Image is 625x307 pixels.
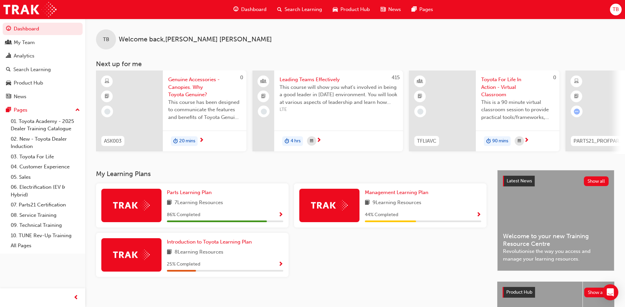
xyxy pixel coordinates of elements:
img: Trak [113,200,150,210]
span: 20 mins [179,137,195,145]
button: Pages [3,104,83,116]
span: guage-icon [233,5,238,14]
span: car-icon [6,80,11,86]
a: Management Learning Plan [365,189,431,196]
span: 4 hrs [291,137,301,145]
span: Search Learning [285,6,322,13]
a: 02. New - Toyota Dealer Induction [8,134,83,152]
a: 06. Electrification (EV & Hybrid) [8,182,83,200]
span: book-icon [167,199,172,207]
span: Toyota For Life In Action - Virtual Classroom [481,76,554,99]
div: Analytics [14,52,34,60]
span: Welcome to your new Training Resource Centre [503,233,609,248]
span: learningResourceType_ELEARNING-icon [574,77,579,86]
span: Welcome back , [PERSON_NAME] [PERSON_NAME] [119,36,272,43]
h3: My Learning Plans [96,170,487,178]
span: This course will show you what's involved in being a good leader in [DATE] environment. You will ... [280,84,398,106]
span: 415 [392,74,400,81]
span: pages-icon [412,5,417,14]
span: calendar-icon [518,137,521,145]
a: Product HubShow all [503,287,609,298]
span: Leading Teams Effectively [280,76,398,84]
button: Show all [584,176,609,186]
a: 0TFLIAVCToyota For Life In Action - Virtual ClassroomThis is a 90 minute virtual classroom sessio... [409,70,559,151]
button: Show all [584,288,609,297]
span: calendar-icon [310,137,313,145]
span: 0 [240,74,243,81]
span: booktick-icon [261,92,266,101]
a: 07. Parts21 Certification [8,200,83,210]
a: 03. Toyota For Life [8,152,83,162]
span: Show Progress [278,262,283,268]
div: Search Learning [13,66,51,73]
a: car-iconProduct Hub [327,3,375,16]
span: news-icon [381,5,386,14]
span: 0 [553,74,556,81]
span: guage-icon [6,26,11,32]
a: Product Hub [3,77,83,89]
span: book-icon [167,248,172,257]
span: people-icon [6,40,11,46]
span: pages-icon [6,107,11,113]
span: learningRecordVerb_NONE-icon [104,109,110,115]
span: booktick-icon [418,92,422,101]
span: booktick-icon [574,92,579,101]
button: DashboardMy TeamAnalyticsSearch LearningProduct HubNews [3,21,83,104]
button: Show Progress [278,211,283,219]
a: search-iconSearch Learning [272,3,327,16]
span: next-icon [316,138,321,144]
span: book-icon [365,199,370,207]
a: Latest NewsShow all [503,176,609,186]
span: learningRecordVerb_ATTEMPT-icon [574,109,580,115]
a: 05. Sales [8,172,83,182]
span: people-icon [261,77,266,86]
span: next-icon [199,138,204,144]
span: 25 % Completed [167,261,200,268]
a: 415Leading Teams EffectivelyThis course will show you what's involved in being a good leader in [... [252,70,403,151]
span: Revolutionise the way you access and manage your learning resources. [503,248,609,263]
span: 9 Learning Resources [373,199,421,207]
span: car-icon [333,5,338,14]
img: Trak [113,250,150,260]
span: next-icon [524,138,529,144]
span: search-icon [6,67,11,73]
span: Latest News [507,178,532,184]
a: 01. Toyota Academy - 2025 Dealer Training Catalogue [8,116,83,134]
button: Show Progress [476,211,481,219]
img: Trak [311,200,348,210]
span: learningResourceType_ELEARNING-icon [105,77,109,86]
span: TB [103,36,109,43]
a: Search Learning [3,63,83,76]
a: My Team [3,36,83,49]
span: Pages [419,6,433,13]
div: My Team [14,39,35,46]
button: TB [610,4,622,15]
a: Latest NewsShow allWelcome to your new Training Resource CentreRevolutionise the way you access a... [497,170,614,271]
span: Introduction to Toyota Learning Plan [167,239,252,245]
span: Genuine Accessories - Canopies. Why Toyota Genuine? [168,76,241,99]
span: Show Progress [278,212,283,218]
span: 7 Learning Resources [175,199,223,207]
span: duration-icon [285,137,289,146]
div: Product Hub [14,79,43,87]
span: 44 % Completed [365,211,398,219]
button: Show Progress [278,260,283,269]
span: Parts Learning Plan [167,189,212,195]
span: 8 Learning Resources [175,248,223,257]
a: 0ASK003Genuine Accessories - Canopies. Why Toyota Genuine?This course has been designed to commun... [96,70,246,151]
span: learningRecordVerb_NONE-icon [261,109,267,115]
span: up-icon [75,106,80,115]
div: Pages [14,106,27,114]
span: booktick-icon [105,92,109,101]
span: News [388,6,401,13]
a: Introduction to Toyota Learning Plan [167,238,254,246]
a: guage-iconDashboard [228,3,272,16]
span: TFLIAVC [417,137,436,145]
a: News [3,91,83,103]
img: Trak [3,2,57,17]
a: 04. Customer Experience [8,162,83,172]
span: duration-icon [173,137,178,146]
span: learningRecordVerb_NONE-icon [417,109,423,115]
